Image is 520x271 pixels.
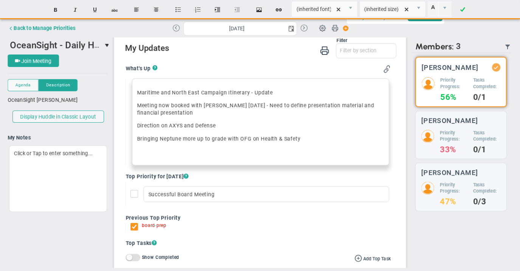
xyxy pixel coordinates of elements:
[86,3,104,17] button: Underline
[12,111,104,123] button: Display Huddle in Classic Layout
[344,2,357,17] span: select
[208,3,227,17] button: Indent
[16,82,31,88] span: Agenda
[454,3,472,17] a: Done!
[440,146,467,153] h4: 33%
[504,44,511,50] span: Filter Updated Members
[354,254,391,262] button: Add Top Task
[8,20,76,36] button: Back to Manage Priorities
[363,256,391,262] span: Add Top Task
[421,117,478,124] h3: [PERSON_NAME]
[46,82,70,88] span: Description
[339,23,349,33] span: Action Button
[8,134,109,141] h4: My Notes
[47,3,65,17] button: Bold
[286,22,296,35] span: select
[440,130,467,143] h5: Priority Progress:
[473,146,501,153] h4: 0/1
[440,77,467,90] h5: Priority Progress:
[440,94,467,101] h4: 56%
[473,77,500,90] h5: Tasks Completed:
[142,223,166,232] div: board prep
[10,39,117,51] span: OceanSight - Daily Huddle
[440,198,467,205] h4: 47%
[126,65,152,72] h4: What's Up
[422,77,435,90] img: 204746.Person.photo
[137,101,384,117] p: Meeting now booked with [PERSON_NAME] [DATE] - Need to define presentation material and financial...
[292,2,344,17] input: Font Name
[494,65,499,70] div: Updated Status
[473,130,501,143] h5: Tasks Completed:
[125,38,347,43] div: Filter
[250,3,268,17] button: Insert image
[440,182,467,195] h5: Priority Progress:
[8,55,59,67] button: Join Meeting
[421,130,434,143] img: 204747.Person.photo
[421,169,478,176] h3: [PERSON_NAME]
[143,186,389,202] div: Successful Board Meeting
[126,239,391,247] h4: Top Tasks
[473,94,500,101] h4: 0/1
[9,145,107,212] div: Click or Tap to enter something...
[473,198,501,205] h4: 0/3
[106,3,124,17] button: Strikethrough
[14,25,76,31] div: Back to Manage Priorities
[332,24,338,35] span: Print Huddle
[8,97,78,103] span: OceanSight [PERSON_NAME]
[415,41,454,51] span: Members:
[102,39,113,51] span: select
[147,3,165,17] button: Center text
[360,2,412,17] input: Font Size
[315,20,330,35] span: Huddle Settings
[137,122,384,129] p: Direction on AXYS and Defense
[66,3,84,17] button: Italic
[126,214,391,221] h4: Previous Top Priority
[428,1,452,17] span: Current selected color is rgba(255, 255, 255, 0)
[421,182,434,195] img: 206891.Person.photo
[169,3,187,17] button: Insert unordered list
[412,2,425,17] span: select
[137,135,384,142] p: Bringing Neptune more up to grade with OFG on Health & Safety
[456,41,461,51] span: 3
[125,43,396,54] h2: My Updates
[8,79,39,91] button: Agenda
[39,79,78,91] button: Description
[126,173,391,180] h4: Top Priority for [DATE]
[438,2,451,17] span: select
[320,45,329,55] span: Print My Huddle Updates
[189,3,207,17] button: Insert ordered list
[137,89,384,96] p: Maritime and North East Campaign Itinerary - Update
[336,44,396,57] input: Filter by section
[422,64,478,71] h3: [PERSON_NAME]
[127,3,146,17] button: Align text left
[270,3,288,17] button: Insert hyperlink
[473,182,501,195] h5: Tasks Completed:
[21,58,51,64] span: Join Meeting
[142,254,179,260] label: Show Completed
